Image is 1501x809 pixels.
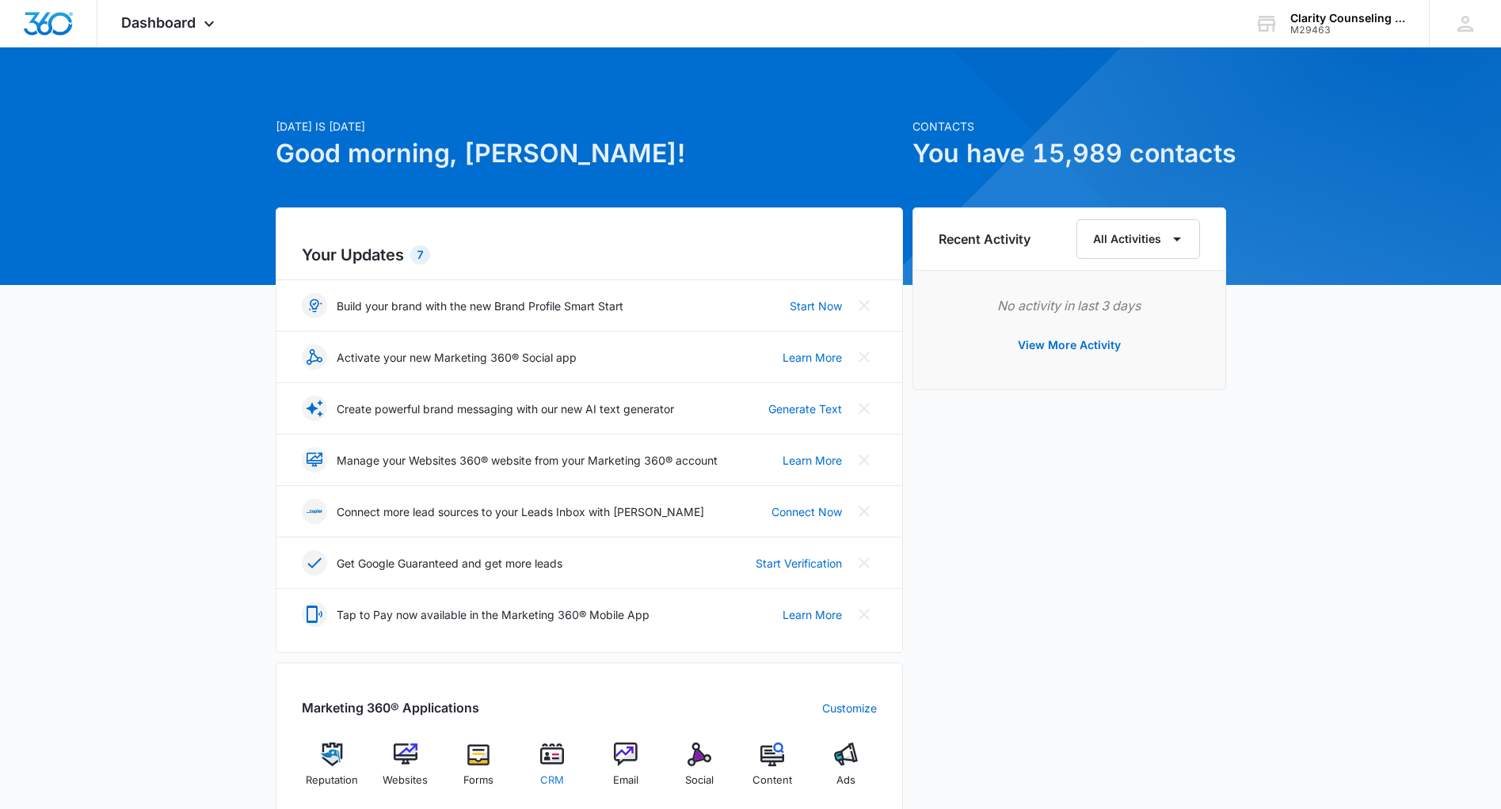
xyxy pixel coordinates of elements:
[783,606,842,623] a: Learn More
[306,773,358,788] span: Reputation
[790,298,842,314] a: Start Now
[276,135,903,173] h1: Good morning, [PERSON_NAME]!
[522,743,583,800] a: CRM
[613,773,638,788] span: Email
[121,14,196,31] span: Dashboard
[337,503,704,520] p: Connect more lead sources to your Leads Inbox with [PERSON_NAME]
[337,298,623,314] p: Build your brand with the new Brand Profile Smart Start
[337,452,718,469] p: Manage your Websites 360® website from your Marketing 360® account
[816,743,877,800] a: Ads
[1076,219,1200,259] button: All Activities
[337,401,674,417] p: Create powerful brand messaging with our new AI text generator
[669,743,730,800] a: Social
[783,452,842,469] a: Learn More
[851,499,877,524] button: Close
[337,555,562,572] p: Get Google Guaranteed and get more leads
[851,447,877,473] button: Close
[836,773,855,788] span: Ads
[448,743,509,800] a: Forms
[375,743,436,800] a: Websites
[752,773,792,788] span: Content
[939,230,1031,249] h6: Recent Activity
[302,243,877,267] h2: Your Updates
[851,602,877,627] button: Close
[1290,25,1406,36] div: account id
[851,396,877,421] button: Close
[596,743,657,800] a: Email
[851,293,877,318] button: Close
[912,135,1226,173] h1: You have 15,989 contacts
[302,698,479,717] h2: Marketing 360® Applications
[783,349,842,366] a: Learn More
[822,700,877,716] a: Customize
[756,555,842,572] a: Start Verification
[768,401,842,417] a: Generate Text
[337,606,650,623] p: Tap to Pay now available in the Marketing 360® Mobile App
[410,245,430,264] div: 7
[383,773,428,788] span: Websites
[771,503,842,520] a: Connect Now
[912,118,1226,135] p: Contacts
[276,118,903,135] p: [DATE] is [DATE]
[1290,12,1406,25] div: account name
[851,550,877,575] button: Close
[463,773,493,788] span: Forms
[939,296,1200,315] p: No activity in last 3 days
[337,349,577,366] p: Activate your new Marketing 360® Social app
[685,773,714,788] span: Social
[540,773,564,788] span: CRM
[302,743,363,800] a: Reputation
[851,344,877,370] button: Close
[742,743,803,800] a: Content
[1002,326,1137,364] button: View More Activity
